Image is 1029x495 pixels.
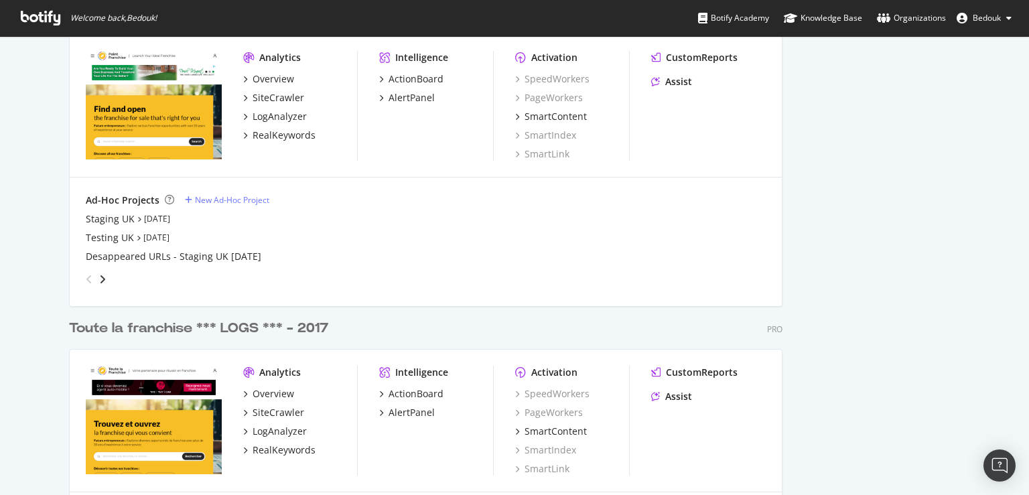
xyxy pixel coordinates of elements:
a: AlertPanel [379,91,435,104]
div: Intelligence [395,51,448,64]
div: ActionBoard [389,387,443,401]
a: New Ad-Hoc Project [185,194,269,206]
div: RealKeywords [253,443,316,457]
div: LogAnalyzer [253,110,307,123]
div: New Ad-Hoc Project [195,194,269,206]
a: RealKeywords [243,129,316,142]
a: SmartIndex [515,129,576,142]
a: PageWorkers [515,91,583,104]
div: Assist [665,390,692,403]
div: AlertPanel [389,406,435,419]
div: Organizations [877,11,946,25]
div: Analytics [259,366,301,379]
div: Intelligence [395,366,448,379]
a: Overview [243,387,294,401]
a: Assist [651,75,692,88]
a: [DATE] [143,232,169,243]
div: CustomReports [666,366,738,379]
img: toute-la-franchise.com [86,366,222,474]
a: SiteCrawler [243,406,304,419]
div: LogAnalyzer [253,425,307,438]
div: AlertPanel [389,91,435,104]
a: LogAnalyzer [243,110,307,123]
a: AlertPanel [379,406,435,419]
a: SpeedWorkers [515,72,590,86]
div: Botify Academy [698,11,769,25]
a: PageWorkers [515,406,583,419]
a: SmartContent [515,110,587,123]
a: ActionBoard [379,387,443,401]
span: Bedouk [973,12,1001,23]
div: Knowledge Base [784,11,862,25]
div: Ad-Hoc Projects [86,194,159,207]
div: RealKeywords [253,129,316,142]
a: SmartContent [515,425,587,438]
div: Open Intercom Messenger [983,449,1016,482]
div: Analytics [259,51,301,64]
div: Pro [767,324,782,335]
div: angle-left [80,269,98,290]
img: pointfranchise.co.uk [86,51,222,159]
a: RealKeywords [243,443,316,457]
a: Overview [243,72,294,86]
div: SiteCrawler [253,91,304,104]
div: Overview [253,72,294,86]
a: ActionBoard [379,72,443,86]
div: CustomReports [666,51,738,64]
a: LogAnalyzer [243,425,307,438]
span: Welcome back, Bedouk ! [70,13,157,23]
a: Desappeared URLs - Staging UK [DATE] [86,250,261,263]
div: Activation [531,51,577,64]
div: SiteCrawler [253,406,304,419]
a: SmartLink [515,147,569,161]
div: Overview [253,387,294,401]
a: SiteCrawler [243,91,304,104]
div: SmartContent [525,110,587,123]
a: SmartLink [515,462,569,476]
div: SmartContent [525,425,587,438]
a: Toute la franchise *** LOGS *** - 2017 [69,319,334,338]
a: SmartIndex [515,443,576,457]
a: Staging UK [86,212,135,226]
button: Bedouk [946,7,1022,29]
div: Assist [665,75,692,88]
div: angle-right [98,273,107,286]
a: SpeedWorkers [515,387,590,401]
div: Activation [531,366,577,379]
div: ActionBoard [389,72,443,86]
div: Toute la franchise *** LOGS *** - 2017 [69,319,328,338]
a: CustomReports [651,366,738,379]
a: Assist [651,390,692,403]
a: Testing UK [86,231,134,244]
a: CustomReports [651,51,738,64]
a: [DATE] [144,213,170,224]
